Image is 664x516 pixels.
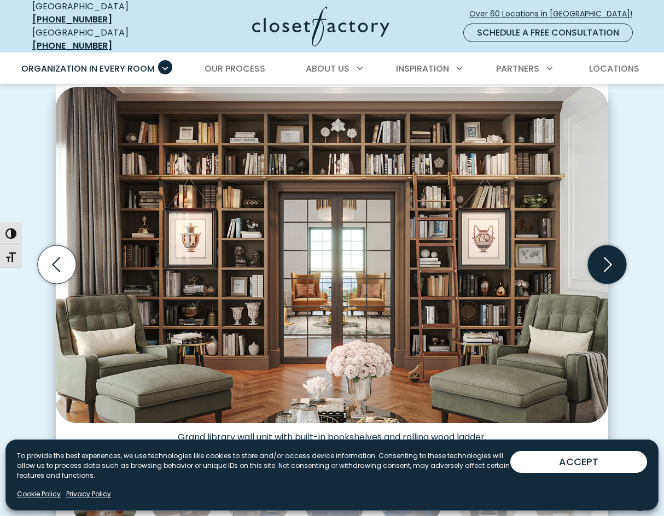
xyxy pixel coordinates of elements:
figcaption: Grand library wall unit with built-in bookshelves and rolling wood ladder. [56,423,608,443]
a: Cookie Policy [17,489,61,499]
img: Grand library wall with built-in bookshelves and rolling ladder [56,87,608,423]
button: Next slide [584,241,631,288]
button: Previous slide [33,241,80,288]
div: [GEOGRAPHIC_DATA] [32,26,166,52]
span: Partners [496,62,539,75]
a: Over 60 Locations in [GEOGRAPHIC_DATA]! [469,4,642,24]
span: About Us [306,62,350,75]
p: To provide the best experiences, we use technologies like cookies to store and/or access device i... [17,451,510,480]
span: Over 60 Locations in [GEOGRAPHIC_DATA]! [469,8,641,20]
a: [PHONE_NUMBER] [32,13,112,26]
a: Privacy Policy [66,489,111,499]
a: [PHONE_NUMBER] [32,39,112,52]
nav: Primary Menu [14,54,650,84]
button: ACCEPT [510,451,647,473]
span: Inspiration [396,62,449,75]
span: Organization in Every Room [21,62,155,75]
img: Closet Factory Logo [252,7,389,46]
a: Schedule a Free Consultation [463,24,633,42]
span: Our Process [205,62,265,75]
span: Locations [589,62,639,75]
